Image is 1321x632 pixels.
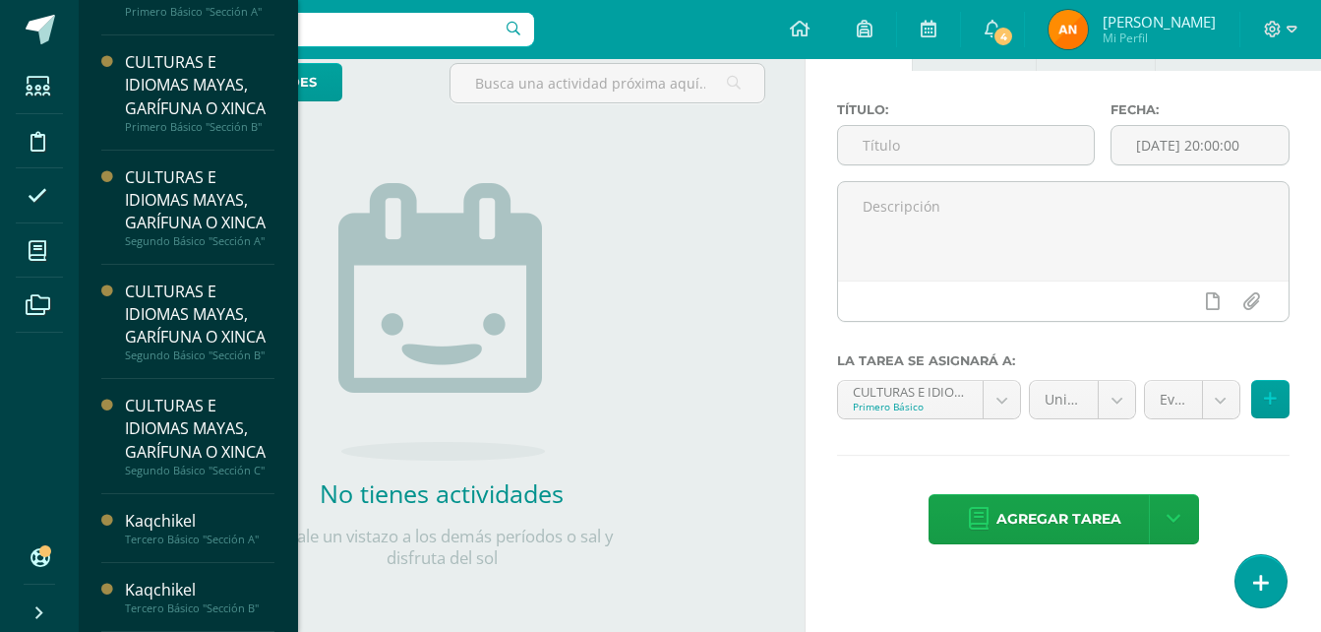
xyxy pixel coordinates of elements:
div: Tercero Básico "Sección B" [125,601,274,615]
label: La tarea se asignará a: [837,353,1290,368]
span: Agregar tarea [996,495,1121,543]
a: CULTURAS E IDIOMAS MAYAS, GARÍFUNA O XINCASegundo Básico "Sección A" [125,166,274,248]
label: Título: [837,102,1095,117]
a: Aviso [1156,24,1261,71]
div: Kaqchikel [125,579,274,601]
span: Mi Perfil [1103,30,1216,46]
div: Primero Básico [853,400,968,413]
div: Primero Básico "Sección B" [125,120,274,134]
a: CULTURAS E IDIOMAS MAYAS, GARÍFUNA O XINCASegundo Básico "Sección C" [125,395,274,476]
input: Título [838,126,1094,164]
div: CULTURAS E IDIOMAS MAYAS, GARÍFUNA O XINCA [125,51,274,119]
span: Unidad 4 [1045,381,1083,418]
a: CULTURAS E IDIOMAS MAYAS, GARÍFUNA O XINCASegundo Básico "Sección B" [125,281,274,362]
div: Segundo Básico "Sección A" [125,234,274,248]
span: 4 [992,26,1014,47]
a: KaqchikelTercero Básico "Sección A" [125,510,274,546]
div: CULTURAS E IDIOMAS MAYAS, GARÍFUNA O XINCA 'Sección A' [853,381,968,400]
div: CULTURAS E IDIOMAS MAYAS, GARÍFUNA O XINCA [125,166,274,234]
img: no_activities.png [338,183,545,461]
a: Examen [913,24,1036,71]
img: 3a38ccc57df8c3e4ccb5f83e14a3f63e.png [1049,10,1088,49]
div: Tercero Básico "Sección A" [125,533,274,546]
div: Segundo Básico "Sección C" [125,464,274,477]
a: Evento [1037,24,1154,71]
input: Busca un usuario... [91,13,534,46]
a: Unidad 4 [1030,381,1135,418]
div: Kaqchikel [125,510,274,533]
div: CULTURAS E IDIOMAS MAYAS, GARÍFUNA O XINCA [125,395,274,463]
a: KaqchikelTercero Básico "Sección B" [125,579,274,615]
label: Fecha: [1111,102,1290,117]
a: CULTURAS E IDIOMAS MAYAS, GARÍFUNA O XINCA 'Sección A'Primero Básico [838,381,1020,418]
span: Evaluación Sumativa (25.0%) [1160,381,1187,418]
a: CULTURAS E IDIOMAS MAYAS, GARÍFUNA O XINCAPrimero Básico "Sección B" [125,51,274,133]
p: Échale un vistazo a los demás períodos o sal y disfruta del sol [245,526,638,569]
input: Fecha de entrega [1111,126,1289,164]
div: CULTURAS E IDIOMAS MAYAS, GARÍFUNA O XINCA [125,281,274,348]
a: Evaluación Sumativa (25.0%) [1145,381,1239,418]
div: Primero Básico "Sección A" [125,5,274,19]
div: Segundo Básico "Sección B" [125,348,274,362]
input: Busca una actividad próxima aquí... [450,64,764,102]
span: [PERSON_NAME] [1103,12,1216,32]
h2: No tienes actividades [245,476,638,510]
a: Tarea [806,24,912,71]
